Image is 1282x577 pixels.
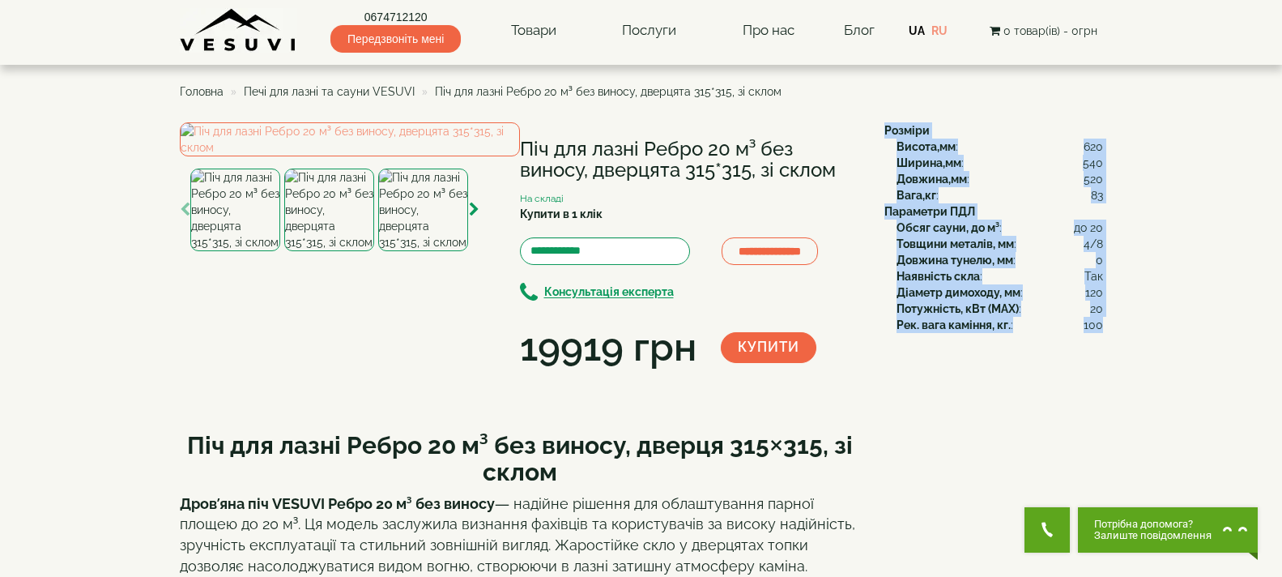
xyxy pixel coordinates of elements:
button: Купити [721,332,816,363]
div: : [897,268,1103,284]
a: UA [909,24,925,37]
p: — надійне рішення для облаштування парної площею до 20 м³. Ця модель заслужила визнання фахівців ... [180,494,860,577]
img: Піч для лазні Ребро 20 м³ без виносу, дверцята 315*315, зі склом [378,169,468,251]
a: Головна [180,85,224,98]
div: : [897,284,1103,301]
span: до 20 [1074,220,1103,236]
b: Довжина тунелю, мм [897,254,1013,267]
span: 83 [1091,187,1103,203]
span: 120 [1085,284,1103,301]
b: Потужність, кВт (MAX) [897,302,1019,315]
span: Піч для лазні Ребро 20 м³ без виносу, дверцята 315*315, зі склом [435,85,782,98]
b: Наявність скла [897,270,980,283]
b: Рек. вага каміння, кг. [897,318,1011,331]
button: Chat button [1078,507,1258,553]
a: Про нас [726,12,811,49]
span: 0 товар(ів) - 0грн [1003,24,1097,37]
img: Піч для лазні Ребро 20 м³ без виносу, дверцята 315*315, зі склом [284,169,374,251]
strong: Піч для лазні Ребро 20 м³ без виносу, дверця 315×315, зі склом [187,431,853,486]
a: Послуги [606,12,692,49]
span: 620 [1084,139,1103,155]
span: Потрібна допомога? [1094,519,1212,530]
div: : [897,236,1103,252]
b: Висота,мм [897,140,956,153]
b: Діаметр димоходу, мм [897,286,1020,299]
span: Передзвоніть мені [330,25,461,53]
span: 0 [1096,252,1103,268]
div: : [897,301,1103,317]
div: : [897,155,1103,171]
b: Розміри [884,124,930,137]
span: 4/8 [1084,236,1103,252]
b: Обсяг сауни, до м³ [897,221,999,234]
a: Печі для лазні та сауни VESUVI [244,85,415,98]
span: 540 [1083,155,1103,171]
span: 20 [1090,301,1103,317]
div: : [897,139,1103,155]
div: : [897,220,1103,236]
b: Довжина,мм [897,173,967,186]
b: Консультація експерта [544,286,674,299]
a: Товари [495,12,573,49]
b: Товщини металів, мм [897,237,1014,250]
label: Купити в 1 клік [520,206,603,222]
div: 19919 грн [520,320,696,375]
a: RU [931,24,948,37]
b: Вага,кг [897,189,936,202]
strong: Дров’яна піч VESUVI Ребро 20 м³ без виносу [180,495,495,512]
small: На складі [520,193,564,204]
div: : [897,317,1103,333]
button: Get Call button [1024,507,1070,553]
h1: Піч для лазні Ребро 20 м³ без виносу, дверцята 315*315, зі склом [520,139,860,182]
span: 100 [1084,317,1103,333]
b: Ширина,мм [897,156,961,169]
span: Залиште повідомлення [1094,530,1212,541]
img: Піч для лазні Ребро 20 м³ без виносу, дверцята 315*315, зі склом [180,122,520,156]
img: Завод VESUVI [180,8,297,53]
button: 0 товар(ів) - 0грн [985,22,1102,40]
span: Так [1084,268,1103,284]
img: Піч для лазні Ребро 20 м³ без виносу, дверцята 315*315, зі склом [190,169,280,251]
div: : [897,171,1103,187]
b: Параметри ПДЛ [884,205,975,218]
a: 0674712120 [330,9,461,25]
span: 520 [1084,171,1103,187]
a: Блог [844,22,875,38]
div: : [897,187,1103,203]
div: : [897,252,1103,268]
